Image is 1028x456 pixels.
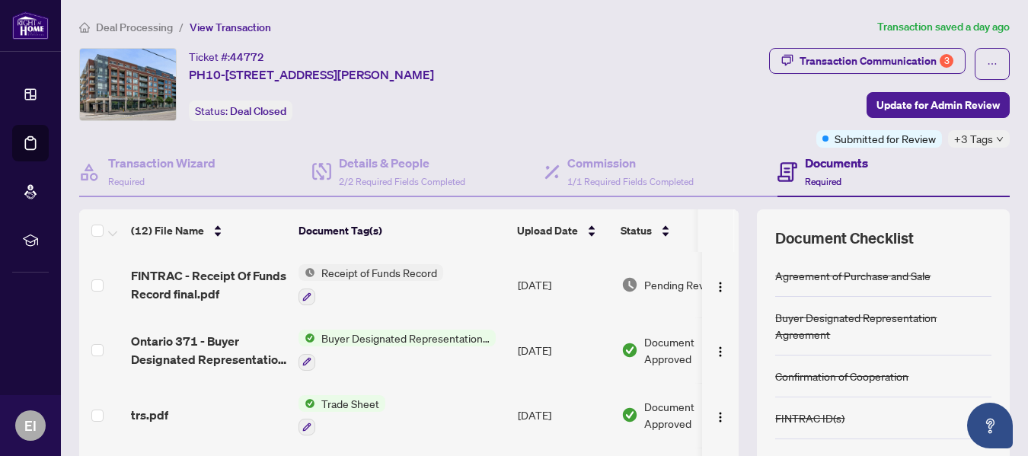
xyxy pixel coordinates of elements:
span: Document Approved [644,398,739,432]
span: Buyer Designated Representation Agreement [315,330,496,346]
span: Ontario 371 - Buyer Designated Representation Agreement - Authority for Purchase or Lease 1.pdf [131,332,286,368]
button: Status IconBuyer Designated Representation Agreement [299,330,496,371]
button: Status IconReceipt of Funds Record [299,264,443,305]
button: Status IconTrade Sheet [299,395,385,436]
img: Document Status [621,407,638,423]
img: IMG-N12177673_1.jpg [80,49,176,120]
td: [DATE] [512,317,615,383]
span: trs.pdf [131,406,168,424]
span: (12) File Name [131,222,204,239]
img: Document Status [621,342,638,359]
h4: Documents [805,154,868,172]
img: Document Status [621,276,638,293]
span: ellipsis [987,59,998,69]
div: Confirmation of Cooperation [775,368,908,384]
img: Status Icon [299,330,315,346]
img: Status Icon [299,264,315,281]
button: Update for Admin Review [867,92,1010,118]
span: Required [108,176,145,187]
button: Logo [708,273,733,297]
span: 44772 [230,50,264,64]
span: EI [24,415,37,436]
span: Receipt of Funds Record [315,264,443,281]
span: Status [621,222,652,239]
span: Document Checklist [775,228,914,249]
td: [DATE] [512,252,615,317]
h4: Transaction Wizard [108,154,215,172]
td: [DATE] [512,383,615,448]
div: FINTRAC ID(s) [775,410,844,426]
button: Logo [708,403,733,427]
span: Submitted for Review [835,130,936,147]
h4: Details & People [339,154,465,172]
li: / [179,18,184,36]
span: 1/1 Required Fields Completed [567,176,694,187]
div: Agreement of Purchase and Sale [775,267,931,284]
img: Logo [714,411,726,423]
div: Status: [189,100,292,121]
span: 2/2 Required Fields Completed [339,176,465,187]
span: Upload Date [517,222,578,239]
span: Deal Processing [96,21,173,34]
span: home [79,22,90,33]
span: PH10-[STREET_ADDRESS][PERSON_NAME] [189,65,434,84]
span: View Transaction [190,21,271,34]
img: Logo [714,346,726,358]
span: Deal Closed [230,104,286,118]
span: down [996,136,1004,143]
img: logo [12,11,49,40]
button: Transaction Communication3 [769,48,966,74]
th: (12) File Name [125,209,292,252]
th: Status [615,209,744,252]
div: Buyer Designated Representation Agreement [775,309,991,343]
img: Logo [714,281,726,293]
h4: Commission [567,154,694,172]
span: Pending Review [644,276,720,293]
span: Trade Sheet [315,395,385,412]
button: Logo [708,338,733,362]
button: Open asap [967,403,1013,448]
div: Transaction Communication [800,49,953,73]
span: Required [805,176,841,187]
th: Upload Date [511,209,615,252]
span: +3 Tags [954,130,993,148]
article: Transaction saved a day ago [877,18,1010,36]
th: Document Tag(s) [292,209,511,252]
span: Update for Admin Review [876,93,1000,117]
div: Ticket #: [189,48,264,65]
span: FINTRAC - Receipt Of Funds Record final.pdf [131,266,286,303]
img: Status Icon [299,395,315,412]
div: 3 [940,54,953,68]
span: Document Approved [644,333,739,367]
